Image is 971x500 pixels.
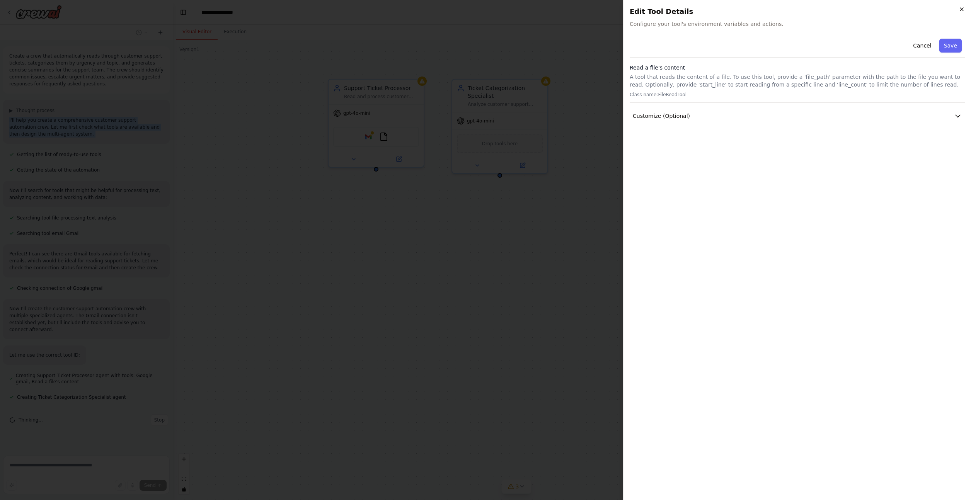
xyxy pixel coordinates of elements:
button: Save [939,39,962,53]
h2: Edit Tool Details [630,6,965,17]
button: Customize (Optional) [630,109,965,123]
button: Cancel [908,39,936,53]
p: Class name: FileReadTool [630,92,965,98]
span: Configure your tool's environment variables and actions. [630,20,965,28]
span: Customize (Optional) [633,112,690,120]
h3: Read a file's content [630,64,965,71]
p: A tool that reads the content of a file. To use this tool, provide a 'file_path' parameter with t... [630,73,965,88]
